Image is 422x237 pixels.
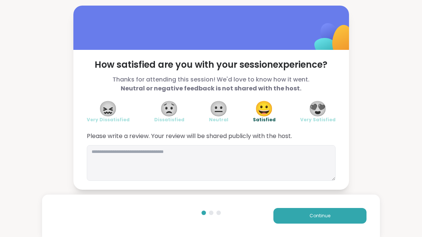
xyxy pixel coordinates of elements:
span: 😀 [255,102,273,115]
button: Continue [273,208,367,224]
span: 😐 [209,102,228,115]
span: 😍 [308,102,327,115]
span: 😟 [160,102,178,115]
span: 😖 [99,102,117,115]
span: Very Satisfied [300,117,336,123]
span: Satisfied [253,117,276,123]
span: Continue [310,212,330,219]
img: ShareWell Logomark [297,4,371,78]
span: Please write a review. Your review will be shared publicly with the host. [87,132,336,141]
span: Neutral [209,117,228,123]
span: Dissatisfied [154,117,184,123]
span: Very Dissatisfied [87,117,130,123]
span: Thanks for attending this session! We'd love to know how it went. [87,75,336,93]
span: How satisfied are you with your session experience? [87,59,336,71]
b: Neutral or negative feedback is not shared with the host. [121,84,301,93]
